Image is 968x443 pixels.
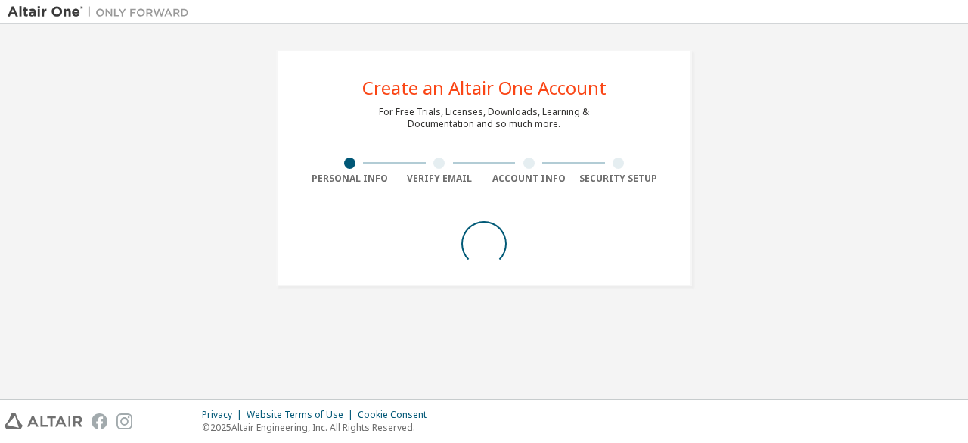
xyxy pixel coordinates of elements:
[8,5,197,20] img: Altair One
[358,409,436,421] div: Cookie Consent
[5,413,82,429] img: altair_logo.svg
[379,106,589,130] div: For Free Trials, Licenses, Downloads, Learning & Documentation and so much more.
[92,413,107,429] img: facebook.svg
[362,79,607,97] div: Create an Altair One Account
[395,173,485,185] div: Verify Email
[574,173,664,185] div: Security Setup
[202,409,247,421] div: Privacy
[484,173,574,185] div: Account Info
[202,421,436,434] p: © 2025 Altair Engineering, Inc. All Rights Reserved.
[116,413,132,429] img: instagram.svg
[305,173,395,185] div: Personal Info
[247,409,358,421] div: Website Terms of Use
